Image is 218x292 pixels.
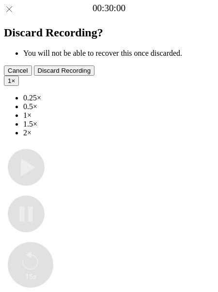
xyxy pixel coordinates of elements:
[23,102,214,111] li: 0.5×
[4,26,214,39] h2: Discard Recording?
[8,77,11,84] span: 1
[34,65,95,76] button: Discard Recording
[23,111,214,120] li: 1×
[93,3,125,14] a: 00:30:00
[4,65,32,76] button: Cancel
[23,94,214,102] li: 0.25×
[4,76,19,86] button: 1×
[23,129,214,137] li: 2×
[23,49,214,58] li: You will not be able to recover this once discarded.
[23,120,214,129] li: 1.5×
